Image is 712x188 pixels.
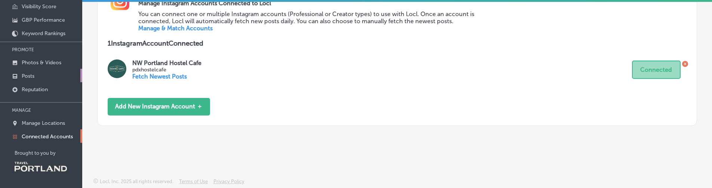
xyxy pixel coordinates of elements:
[22,86,48,93] p: Reputation
[108,39,687,47] p: 1 Instagram Account Connected
[15,150,82,156] p: Brought to you by
[132,59,201,67] p: NW Portland Hostel Cafe
[22,59,61,66] p: Photos & Videos
[22,133,73,140] p: Connected Accounts
[15,162,67,172] img: Travel Portland
[632,61,681,79] button: Connected
[138,10,494,25] p: You can connect one or multiple Instagram accounts (Professional or Creator types) to use with Lo...
[22,120,65,126] p: Manage Locations
[22,30,65,37] p: Keyword Rankings
[213,179,244,188] a: Privacy Policy
[108,98,210,115] button: Add New Instagram Account ＋
[179,179,208,188] a: Terms of Use
[100,179,173,184] p: Locl, Inc. 2025 all rights reserved.
[132,67,201,73] p: pdxhostelcafe
[138,25,213,32] a: Manage & Match Accounts
[132,73,201,80] p: Fetch Newest Posts
[22,3,56,10] p: Visibility Score
[22,73,34,79] p: Posts
[22,17,65,23] p: GBP Performance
